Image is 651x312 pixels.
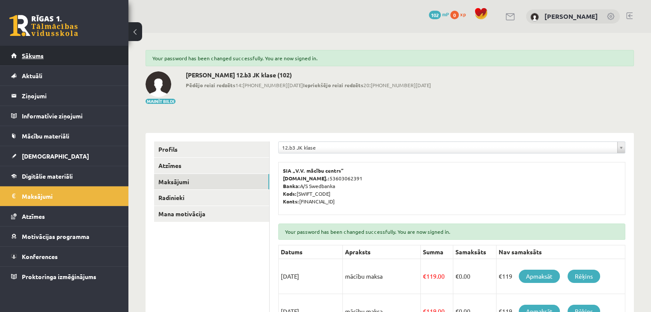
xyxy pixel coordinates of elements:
a: Sākums [11,46,118,65]
span: € [455,272,459,280]
a: [PERSON_NAME] [544,12,598,21]
a: Mācību materiāli [11,126,118,146]
a: Proktoringa izmēģinājums [11,267,118,286]
b: Kods: [283,190,297,197]
a: Maksājumi [154,174,269,190]
a: 0 xp [450,11,470,18]
b: Banka: [283,182,300,189]
span: Sākums [22,52,44,59]
b: SIA „V.V. mācību centrs” [283,167,344,174]
b: [DOMAIN_NAME].: [283,175,330,182]
a: Profils [154,141,269,157]
span: 14:[PHONE_NUMBER][DATE] 20:[PHONE_NUMBER][DATE] [186,81,431,89]
a: Motivācijas programma [11,227,118,246]
b: Pēdējo reizi redzēts [186,82,235,88]
span: € [423,272,426,280]
th: Apraksts [343,245,421,259]
td: [DATE] [279,259,343,294]
legend: Ziņojumi [22,86,118,106]
a: 102 mP [429,11,449,18]
a: Konferences [11,247,118,266]
span: Proktoringa izmēģinājums [22,273,96,280]
span: Mācību materiāli [22,132,69,140]
span: Digitālie materiāli [22,172,73,180]
th: Samaksāts [453,245,496,259]
th: Summa [421,245,453,259]
td: mācību maksa [343,259,421,294]
legend: Informatīvie ziņojumi [22,106,118,126]
div: Your password has been changed successfully. You are now signed in. [146,50,634,66]
img: Kristers Sproģis [530,13,539,21]
span: Motivācijas programma [22,233,89,240]
a: Aktuāli [11,66,118,85]
span: 12.b3 JK klase [282,142,614,153]
span: Atzīmes [22,212,45,220]
td: 119.00 [421,259,453,294]
a: Informatīvie ziņojumi [11,106,118,126]
a: [DEMOGRAPHIC_DATA] [11,146,118,166]
b: Konts: [283,198,299,205]
h2: [PERSON_NAME] 12.b3 JK klase (102) [186,71,431,79]
td: €119 [496,259,625,294]
img: Kristers Sproģis [146,71,171,97]
span: Konferences [22,253,58,260]
span: xp [460,11,466,18]
a: Mana motivācija [154,206,269,222]
a: Apmaksāt [519,270,560,283]
div: Your password has been changed successfully. You are now signed in. [278,224,625,240]
button: Mainīt bildi [146,99,175,104]
span: 102 [429,11,441,19]
a: 12.b3 JK klase [279,142,625,153]
p: 53603062391 A/S Swedbanka [SWIFT_CODE] [FINANCIAL_ID] [283,167,621,205]
th: Nav samaksāts [496,245,625,259]
th: Datums [279,245,343,259]
a: Rīgas 1. Tālmācības vidusskola [9,15,78,36]
span: mP [442,11,449,18]
a: Ziņojumi [11,86,118,106]
a: Digitālie materiāli [11,166,118,186]
a: Rēķins [568,270,600,283]
span: [DEMOGRAPHIC_DATA] [22,152,89,160]
a: Radinieki [154,190,269,206]
a: Atzīmes [11,206,118,226]
a: Atzīmes [154,158,269,174]
td: 0.00 [453,259,496,294]
a: Maksājumi [11,186,118,206]
span: 0 [450,11,459,19]
span: Aktuāli [22,72,42,79]
b: Iepriekšējo reizi redzēts [303,82,363,88]
legend: Maksājumi [22,186,118,206]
